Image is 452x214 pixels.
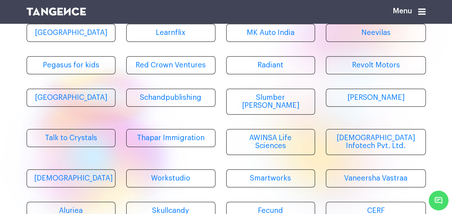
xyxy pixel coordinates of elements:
[126,56,215,74] a: Red Crown Ventures
[226,169,315,187] a: Smartworks
[326,169,426,187] a: Vaneersha Vastraa
[326,89,426,107] a: [PERSON_NAME]
[27,129,116,147] a: Talk to Crystals
[326,24,426,42] a: Neevilas
[326,129,426,155] a: [DEMOGRAPHIC_DATA] Infotech Pvt. Ltd.
[226,24,315,42] a: MK Auto India
[126,169,215,187] a: Workstudio
[226,89,315,115] a: Slumber [PERSON_NAME]
[226,56,315,74] a: Radiant
[326,56,426,74] a: Revolt Motors
[126,24,215,42] a: Learnflix
[126,89,215,107] a: Schandpublishing
[27,8,86,15] img: logo SVG
[27,56,116,74] a: Pegasus for kids
[226,129,315,155] a: AWINSA Life Sciences
[27,89,116,107] a: [GEOGRAPHIC_DATA]
[27,24,116,42] a: [GEOGRAPHIC_DATA]
[429,191,448,210] span: Chat Widget
[27,169,116,187] a: [DEMOGRAPHIC_DATA]
[126,129,215,147] a: Thapar Immigration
